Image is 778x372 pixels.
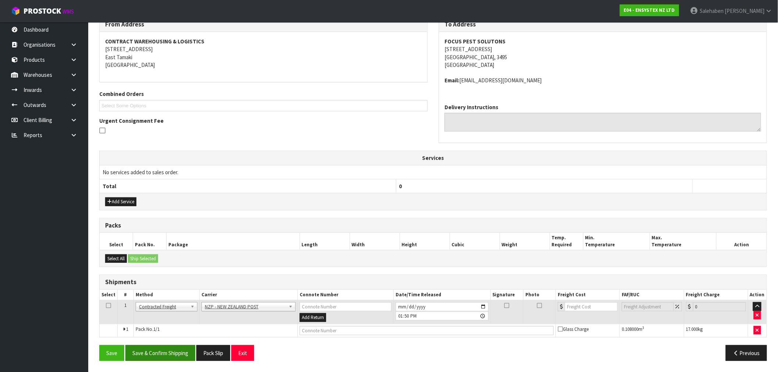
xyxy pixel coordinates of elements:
strong: email [445,77,459,84]
h3: Packs [105,222,761,229]
label: Delivery Instructions [445,103,498,111]
span: [PERSON_NAME] [725,7,764,14]
td: Pack No. [133,324,298,337]
button: Pack Slip [196,345,230,361]
th: Method [133,290,199,300]
label: Urgent Consignment Fee [99,117,164,125]
span: 0 [399,183,402,190]
th: Package [166,233,300,250]
span: 1 [126,326,128,332]
button: Add Service [105,197,136,206]
th: Freight Charge [684,290,748,300]
strong: E04 - ENSYSTEX NZ LTD [624,7,675,13]
span: 17.000 [686,326,698,332]
th: Date/Time Released [394,290,490,300]
th: Signature [490,290,524,300]
button: Previous [726,345,767,361]
th: Photo [524,290,556,300]
button: Add Return [300,313,326,322]
button: Exit [231,345,254,361]
th: Connote Number [298,290,394,300]
strong: FOCUS PEST SOLUTONS [445,38,506,45]
span: 1 [124,302,126,308]
button: Select All [105,254,127,263]
span: NZP - NEW ZEALAND POST [205,303,286,311]
th: Temp. Required [550,233,583,250]
sup: 3 [642,325,644,330]
th: Width [350,233,400,250]
th: Select [100,290,118,300]
h3: To Address [445,21,761,28]
span: Contracted Freight [139,303,188,311]
th: Cubic [450,233,500,250]
th: Min. Temperature [583,233,650,250]
th: Services [100,151,767,165]
small: WMS [63,8,74,15]
button: Save & Confirm Shipping [125,345,195,361]
th: Height [400,233,450,250]
h3: Shipments [105,279,761,286]
span: 1/1 [153,326,160,332]
td: m [620,324,684,337]
strong: CONTRACT WAREHOUSING & LOGISTICS [105,38,204,45]
th: FAF/RUC [620,290,684,300]
th: Action [717,233,767,250]
input: Freight Charge [693,302,746,311]
span: Ship [99,11,767,366]
th: Select [100,233,133,250]
input: Connote Number [300,302,392,311]
th: Action [748,290,767,300]
th: Weight [500,233,550,250]
input: Freight Cost [565,302,618,311]
th: Freight Cost [556,290,620,300]
th: Max. Temperature [650,233,717,250]
address: [STREET_ADDRESS] East Tamaki [GEOGRAPHIC_DATA] [105,37,422,69]
button: Ship Selected [128,254,158,263]
td: No services added to sales order. [100,165,767,179]
span: ProStock [24,6,61,16]
input: Connote Number [300,326,554,335]
button: Save [99,345,124,361]
td: kg [684,324,748,337]
th: Total [100,179,396,193]
h3: From Address [105,21,422,28]
address: [EMAIL_ADDRESS][DOMAIN_NAME] [445,76,761,84]
th: Length [300,233,350,250]
span: Salehaben [700,7,724,14]
a: E04 - ENSYSTEX NZ LTD [620,4,679,16]
th: Pack No. [133,233,167,250]
span: Glass Charge [558,326,589,332]
img: cube-alt.png [11,6,20,15]
span: 0.108000 [622,326,638,332]
input: Freight Adjustment [622,302,674,311]
th: # [118,290,134,300]
label: Combined Orders [99,90,144,98]
th: Carrier [200,290,298,300]
address: [STREET_ADDRESS] [GEOGRAPHIC_DATA], 3495 [GEOGRAPHIC_DATA] [445,37,761,69]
